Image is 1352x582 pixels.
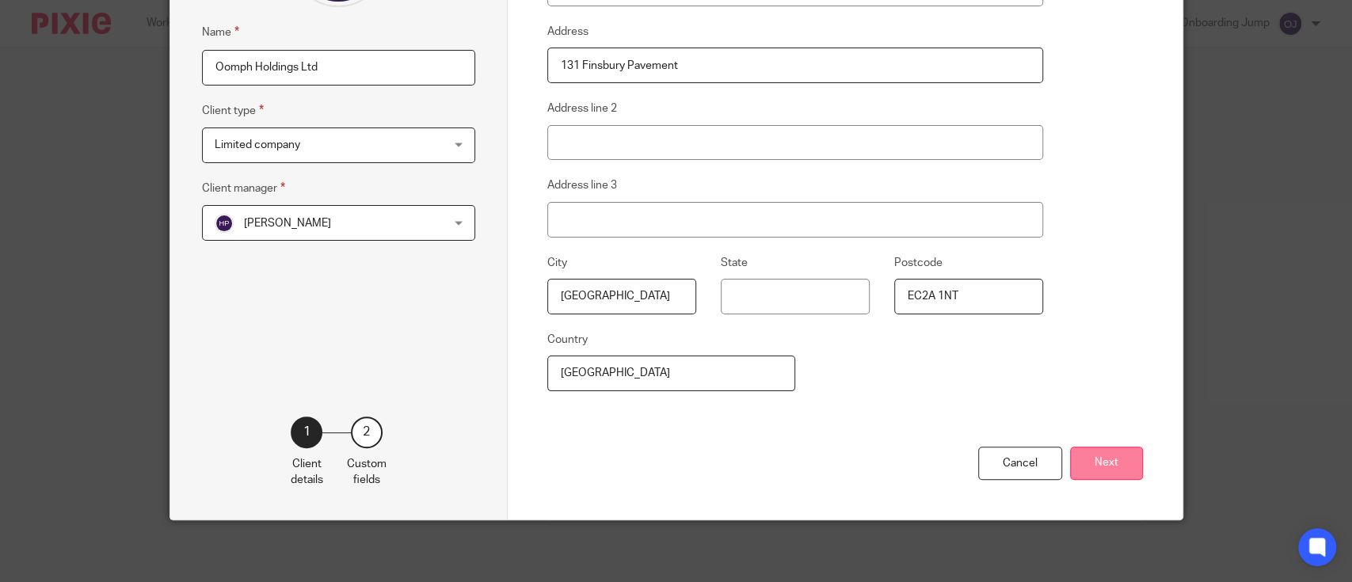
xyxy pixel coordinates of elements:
[202,179,285,197] label: Client manager
[547,255,567,271] label: City
[547,24,588,40] label: Address
[547,101,617,116] label: Address line 2
[202,23,239,41] label: Name
[351,417,383,448] div: 2
[978,447,1062,481] div: Cancel
[215,214,234,233] img: svg%3E
[1070,447,1143,481] button: Next
[721,255,748,271] label: State
[547,177,617,193] label: Address line 3
[291,456,323,489] p: Client details
[547,332,588,348] label: Country
[347,456,387,489] p: Custom fields
[215,139,300,150] span: Limited company
[244,218,331,229] span: [PERSON_NAME]
[291,417,322,448] div: 1
[202,101,264,120] label: Client type
[894,255,943,271] label: Postcode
